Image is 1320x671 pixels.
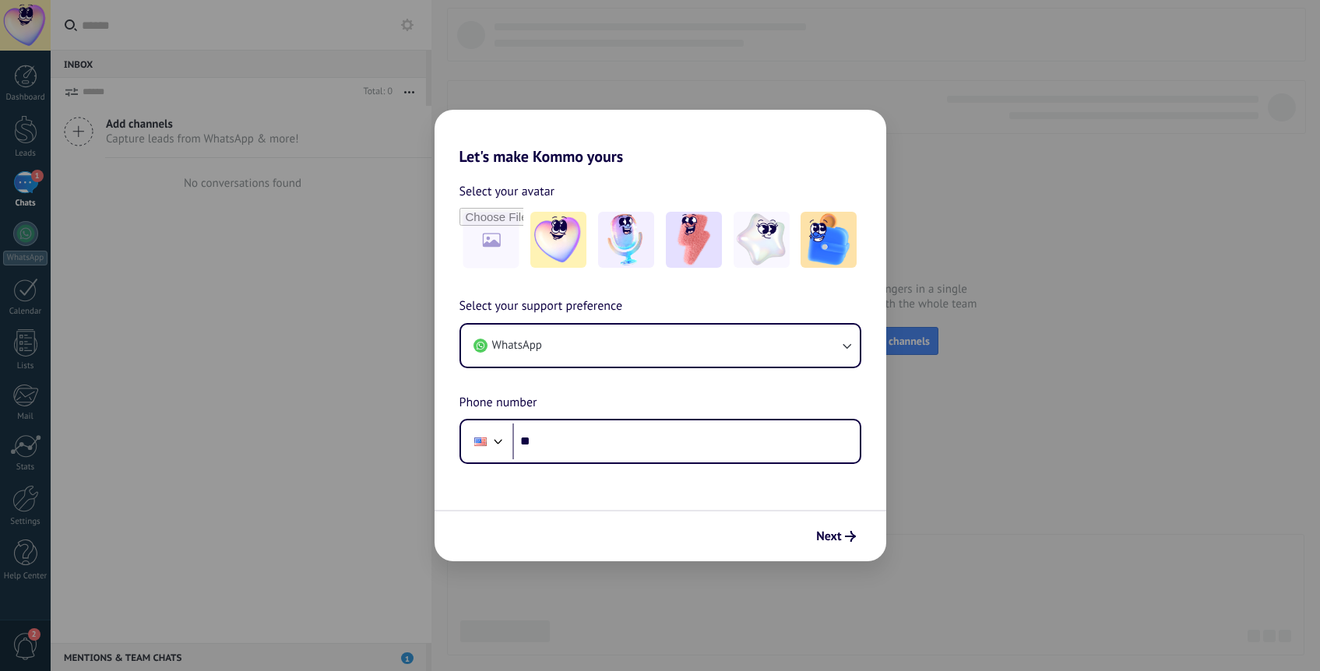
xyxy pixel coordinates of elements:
img: -3.jpeg [666,212,722,268]
img: -4.jpeg [734,212,790,268]
img: -1.jpeg [530,212,586,268]
span: Next [816,531,841,542]
span: Select your avatar [459,181,555,202]
div: United States: + 1 [466,425,495,458]
span: Select your support preference [459,297,623,317]
span: WhatsApp [492,338,542,353]
button: Next [809,523,862,550]
button: WhatsApp [461,325,860,367]
h2: Let's make Kommo yours [435,110,886,166]
span: Phone number [459,393,537,413]
img: -2.jpeg [598,212,654,268]
img: -5.jpeg [801,212,857,268]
